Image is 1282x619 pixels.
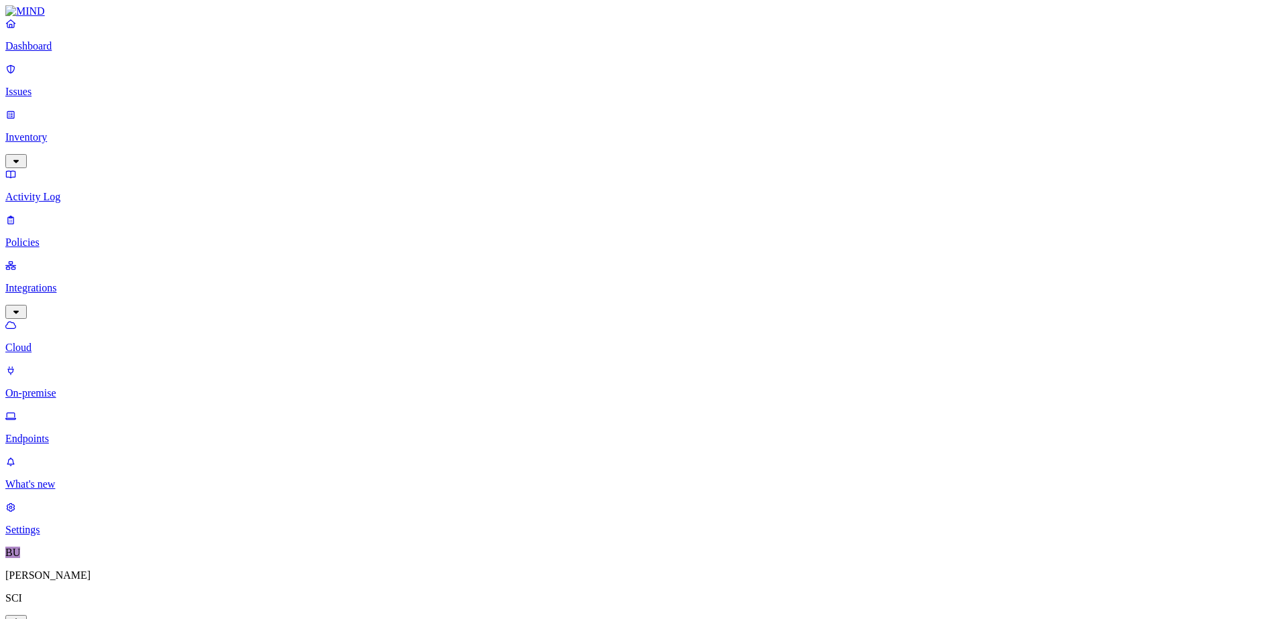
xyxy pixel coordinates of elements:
[5,259,1277,317] a: Integrations
[5,40,1277,52] p: Dashboard
[5,86,1277,98] p: Issues
[5,410,1277,445] a: Endpoints
[5,282,1277,294] p: Integrations
[5,478,1277,490] p: What's new
[5,569,1277,581] p: [PERSON_NAME]
[5,214,1277,249] a: Policies
[5,319,1277,354] a: Cloud
[5,524,1277,536] p: Settings
[5,5,1277,17] a: MIND
[5,342,1277,354] p: Cloud
[5,63,1277,98] a: Issues
[5,17,1277,52] a: Dashboard
[5,168,1277,203] a: Activity Log
[5,109,1277,166] a: Inventory
[5,364,1277,399] a: On-premise
[5,191,1277,203] p: Activity Log
[5,236,1277,249] p: Policies
[5,131,1277,143] p: Inventory
[5,456,1277,490] a: What's new
[5,387,1277,399] p: On-premise
[5,5,45,17] img: MIND
[5,592,1277,604] p: SCI
[5,501,1277,536] a: Settings
[5,433,1277,445] p: Endpoints
[5,547,20,558] span: BU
